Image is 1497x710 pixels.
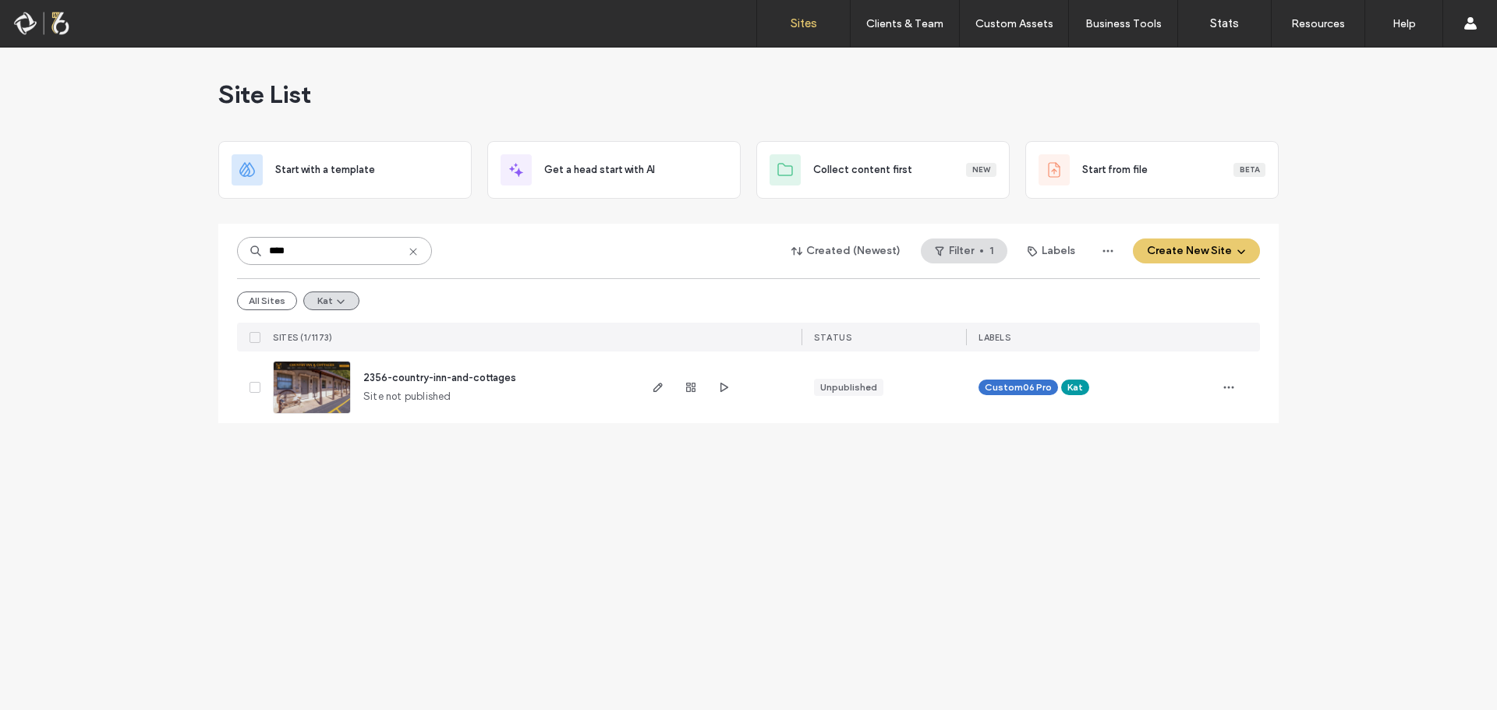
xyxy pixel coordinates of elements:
[1014,238,1089,263] button: Labels
[1393,17,1416,30] label: Help
[544,162,655,178] span: Get a head start with AI
[979,332,1010,343] span: LABELS
[1133,238,1260,263] button: Create New Site
[813,162,912,178] span: Collect content first
[756,141,1010,199] div: Collect content firstNew
[303,291,359,310] button: Kat
[218,141,472,199] div: Start with a template
[791,16,817,30] label: Sites
[35,11,67,25] span: Help
[363,389,451,404] span: Site not published
[1025,141,1279,199] div: Start from fileBeta
[1082,162,1148,178] span: Start from file
[487,141,741,199] div: Get a head start with AI
[1067,380,1083,394] span: Kat
[1085,17,1162,30] label: Business Tools
[218,79,311,110] span: Site List
[1210,16,1239,30] label: Stats
[1291,17,1345,30] label: Resources
[814,332,851,343] span: STATUS
[1233,163,1265,177] div: Beta
[975,17,1053,30] label: Custom Assets
[778,238,915,263] button: Created (Newest)
[985,380,1052,394] span: Custom06 Pro
[237,291,297,310] button: All Sites
[275,162,375,178] span: Start with a template
[820,380,877,394] div: Unpublished
[363,372,516,383] a: 2356-country-inn-and-cottages
[273,332,332,343] span: SITES (1/1173)
[866,17,943,30] label: Clients & Team
[966,163,996,177] div: New
[921,238,1007,263] button: Filter1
